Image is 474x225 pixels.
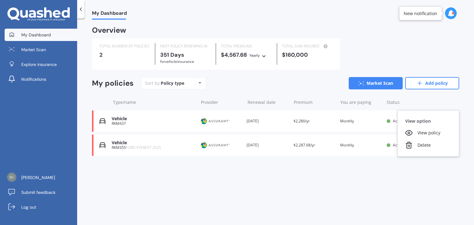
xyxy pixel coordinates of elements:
[160,43,211,49] div: NEXT POLICY RENEWING IN
[340,118,382,124] div: Monthly
[161,80,184,86] div: Policy type
[21,204,36,210] span: Log out
[21,76,46,82] span: Notifications
[293,142,315,148] span: $2,287.68/yr
[21,32,51,38] span: My Dashboard
[113,99,196,105] div: Type/name
[393,118,403,124] span: Active
[247,118,288,124] div: [DATE]
[200,139,231,151] img: Protecta
[294,99,335,105] div: Premium
[21,174,55,181] span: [PERSON_NAME]
[282,52,333,58] div: $160,000
[5,29,77,41] a: My Dashboard
[112,140,195,145] div: Vehicle
[398,127,459,139] div: View policy
[398,116,459,127] div: View option
[160,59,194,64] span: for Vehicle insurance
[5,201,77,213] a: Log out
[398,139,459,151] div: Delete
[247,142,288,148] div: [DATE]
[5,186,77,198] a: Submit feedback
[112,145,195,150] div: RKM355
[340,142,382,148] div: Monthly
[5,171,77,184] a: [PERSON_NAME]
[5,43,77,56] a: Market Scan
[99,52,150,58] div: 2
[92,10,127,18] span: My Dashboard
[340,99,382,105] div: You are paying
[404,10,437,16] div: New notification
[249,52,260,59] div: Yearly
[145,80,184,86] div: Sort by:
[21,61,57,67] span: Explore insurance
[112,116,195,121] div: Vehicle
[99,118,106,124] img: Vehicle
[293,118,310,124] span: $2,280/yr
[201,99,243,105] div: Provider
[7,173,16,182] img: 4148a2fe00f5354f49e9d68dd7a16531
[405,77,459,89] a: Add policy
[112,121,195,126] div: RKM437
[221,52,272,59] div: $4,567.68
[5,58,77,71] a: Explore insurance
[200,115,231,127] img: Protecta
[99,142,106,148] img: Vehicle
[21,47,46,53] span: Market Scan
[349,77,403,89] a: Market Scan
[393,142,403,148] span: Active
[247,99,289,105] div: Renewal date
[282,43,333,49] div: TOTAL SUM INSURED
[160,51,184,59] b: 351 Days
[92,79,134,88] div: My policies
[387,99,428,105] div: Status
[221,43,272,49] div: TOTAL PREMIUMS
[99,43,150,49] div: TOTAL NUMBER OF POLICIES
[21,189,56,195] span: Submit feedback
[126,145,161,150] span: FORD EVEREST 2025
[92,27,126,33] div: Overview
[5,73,77,85] a: Notifications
